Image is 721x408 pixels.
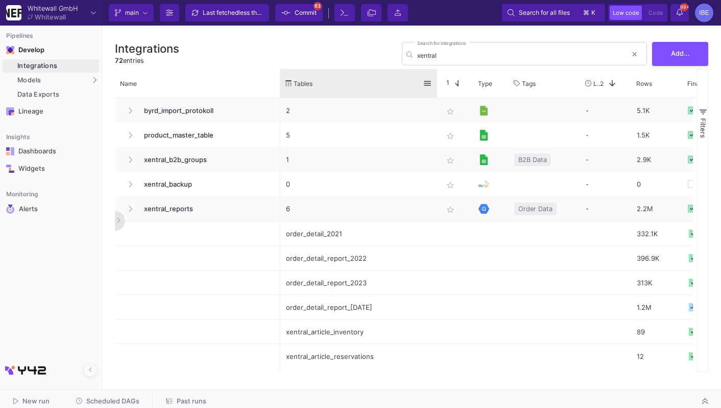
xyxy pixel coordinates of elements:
button: 99+ [670,4,689,21]
button: Search for all files⌘k [502,4,605,21]
div: 313K [631,270,682,294]
img: Navigation icon [6,107,14,116]
span: B2B Data [518,148,547,172]
div: Press SPACE to select this row. [115,221,280,245]
a: Data Exports [3,88,99,101]
img: [Legacy] CSV [478,105,489,116]
div: order_detail_report_[DATE] [286,296,431,320]
button: Commit [275,4,323,21]
div: - [580,147,631,172]
mat-icon: star_border [444,105,456,118]
span: Models [17,76,41,84]
button: Add... [652,42,708,66]
span: Past runs [177,397,206,405]
div: - [580,98,631,123]
button: Last fetchedless than a minute ago [185,4,269,21]
h3: Integrations [115,42,179,55]
div: 0 [631,172,682,196]
span: 2 [600,80,604,87]
p: 2 [286,99,431,123]
div: 2.9K [631,147,682,172]
span: Commit [295,5,317,20]
a: Integrations [3,59,99,73]
span: xentral_reports [138,197,275,221]
div: Dashboards [18,147,85,155]
mat-expansion-panel-header: Navigation iconDevelop [3,42,99,58]
div: order_detail_2021 [286,222,431,246]
span: xentral_backup [138,172,275,196]
span: Filters [699,118,707,138]
div: Whitewall GmbH [28,5,78,12]
span: Tags [522,80,536,87]
a: Navigation iconWidgets [3,161,99,177]
button: ⌘k [580,7,599,19]
div: Press SPACE to select this row. [115,245,280,270]
img: Navigation icon [6,46,14,54]
div: xentral_article_reservations [286,345,431,369]
div: Lineage [18,107,85,116]
div: Whitewall [35,14,66,20]
div: order_detail_report_2023 [286,271,431,295]
span: Scheduled DAGs [86,397,139,405]
span: 1 [442,79,449,88]
div: 1.5K [631,123,682,147]
span: Last Used [593,80,600,87]
div: Press SPACE to select this row. [115,294,280,319]
div: Widgets [18,165,85,173]
span: k [591,7,595,19]
img: [Legacy] Google Sheets [478,154,489,165]
span: Order Data [518,197,552,221]
span: Rows [636,80,652,87]
a: Navigation iconAlerts [3,200,99,218]
div: entries [115,56,179,65]
span: product_master_table [138,123,275,147]
span: main [125,5,139,20]
p: 6 [286,197,431,221]
span: New run [22,397,50,405]
span: Add... [671,50,690,57]
div: 1.2M [631,295,682,319]
img: [Legacy] Google Sheets [478,130,489,141]
span: ⌘ [583,7,589,19]
span: xentral_b2b_groups [138,148,275,172]
div: Data Exports [17,90,97,99]
div: Last fetched [203,5,264,20]
div: order_detail_report_2022 [286,246,431,270]
img: YZ4Yr8zUCx6JYM5gIgaTIQYeTXdcwQjnYC8iZtTV.png [6,5,21,20]
div: - [580,172,631,196]
mat-icon: star_border [444,154,456,167]
span: Search for all files [519,5,570,20]
div: Integrations [17,62,97,70]
span: Tables [294,80,313,87]
span: 99+ [680,3,688,11]
a: Navigation iconDashboards [3,143,99,160]
span: Name [120,80,137,87]
div: 12 [631,344,682,368]
input: Search for name, tables, ... [417,52,627,59]
p: 1 [286,148,431,172]
img: [Legacy] Google BigQuery [478,203,489,214]
div: Alerts [19,205,85,214]
img: Navigation icon [6,205,15,214]
span: Code [648,9,663,16]
img: Navigation icon [6,147,14,155]
div: Press SPACE to select this row. [115,319,280,344]
div: - [580,196,631,221]
mat-icon: star_border [444,130,456,142]
button: main [109,4,154,21]
button: IBE [692,4,713,22]
mat-icon: star_border [444,179,456,191]
span: less than a minute ago [238,9,302,16]
span: byrd_import_protokoll [138,99,275,123]
div: 5.1K [631,98,682,123]
mat-icon: star_border [444,203,456,216]
img: Navigation icon [6,165,14,173]
button: Code [645,6,666,20]
div: 2.2M [631,196,682,221]
span: Low code [613,9,639,16]
p: 5 [286,123,431,147]
div: 396.9K [631,246,682,270]
a: Navigation iconLineage [3,103,99,120]
div: - [580,123,631,147]
div: Press SPACE to select this row. [115,270,280,294]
